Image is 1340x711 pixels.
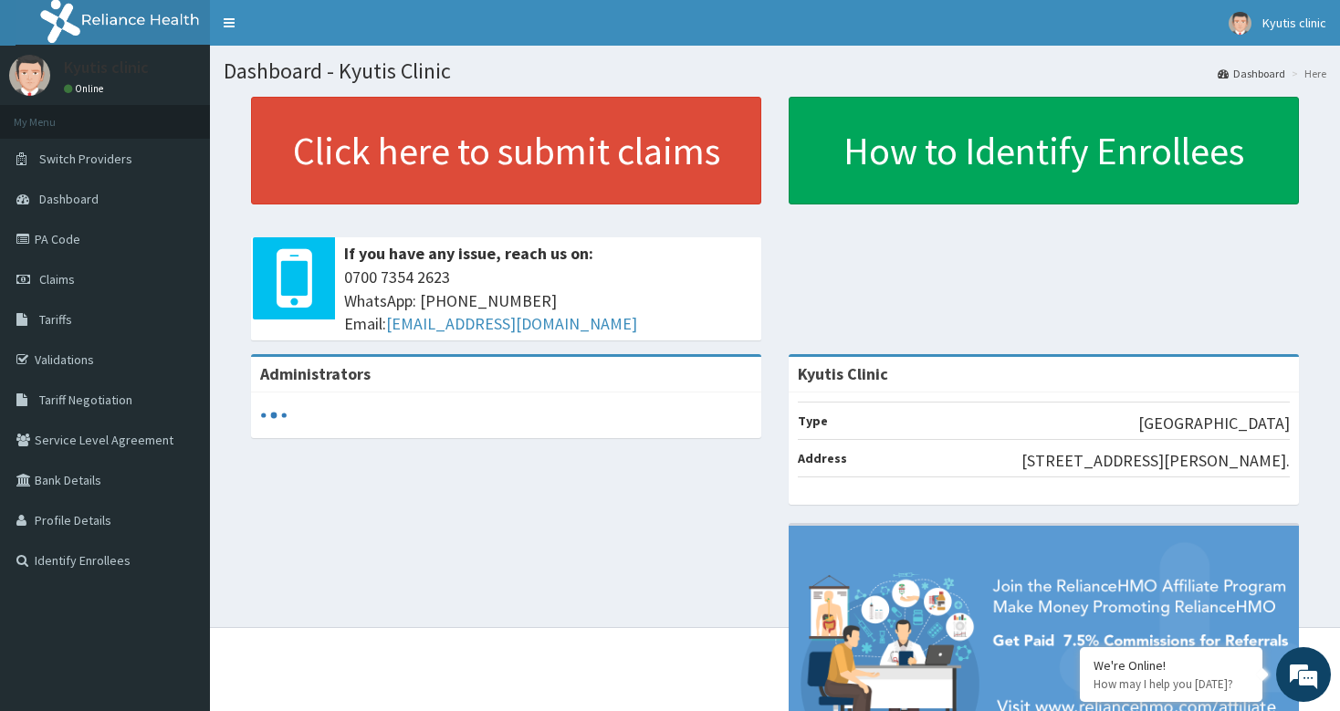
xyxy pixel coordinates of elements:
p: [STREET_ADDRESS][PERSON_NAME]. [1021,449,1290,473]
a: How to Identify Enrollees [789,97,1299,204]
h1: Dashboard - Kyutis Clinic [224,59,1326,83]
strong: Kyutis Clinic [798,363,888,384]
b: Administrators [260,363,371,384]
a: Click here to submit claims [251,97,761,204]
b: Type [798,413,828,429]
li: Here [1287,66,1326,81]
span: 0700 7354 2623 WhatsApp: [PHONE_NUMBER] Email: [344,266,752,336]
span: Tariff Negotiation [39,392,132,408]
p: Kyutis clinic [64,59,149,76]
img: User Image [1229,12,1251,35]
span: Tariffs [39,311,72,328]
span: Kyutis clinic [1262,15,1326,31]
b: Address [798,450,847,466]
a: Online [64,82,108,95]
svg: audio-loading [260,402,288,429]
img: User Image [9,55,50,96]
div: We're Online! [1094,657,1249,674]
span: Switch Providers [39,151,132,167]
p: [GEOGRAPHIC_DATA] [1138,412,1290,435]
span: Dashboard [39,191,99,207]
span: Claims [39,271,75,288]
b: If you have any issue, reach us on: [344,243,593,264]
a: [EMAIL_ADDRESS][DOMAIN_NAME] [386,313,637,334]
a: Dashboard [1218,66,1285,81]
p: How may I help you today? [1094,676,1249,692]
